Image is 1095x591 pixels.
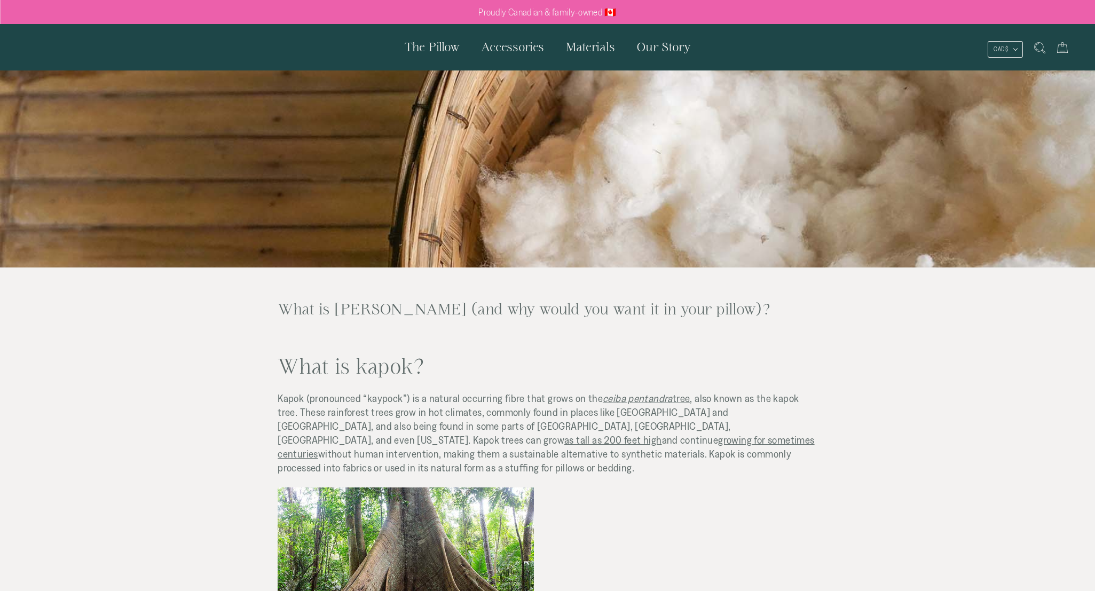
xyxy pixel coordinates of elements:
[662,434,719,446] span: and continue
[673,392,690,404] span: tree
[603,392,673,404] span: ceiba pentandra
[564,434,662,446] a: as tall as 200 feet high
[278,354,424,377] span: What is kapok?
[626,24,702,70] a: Our Story
[405,40,460,53] span: The Pillow
[988,41,1023,58] button: CAD $
[478,7,617,18] p: Proudly Canadian & family-owned 🇨🇦
[603,392,690,404] a: ceiba pentandratree
[481,40,544,53] span: Accessories
[565,40,615,53] span: Materials
[636,40,691,53] span: Our Story
[555,24,626,70] a: Materials
[470,24,555,70] a: Accessories
[278,300,817,318] h2: What is [PERSON_NAME] (and why would you want it in your pillow)?
[394,24,470,70] a: The Pillow
[278,448,791,474] span: without human intervention, making them a sustainable alternative to synthetic materials. Kapok i...
[278,392,603,404] span: Kapok (pronounced “kaypock”) is a natural occurring fibre that grows on the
